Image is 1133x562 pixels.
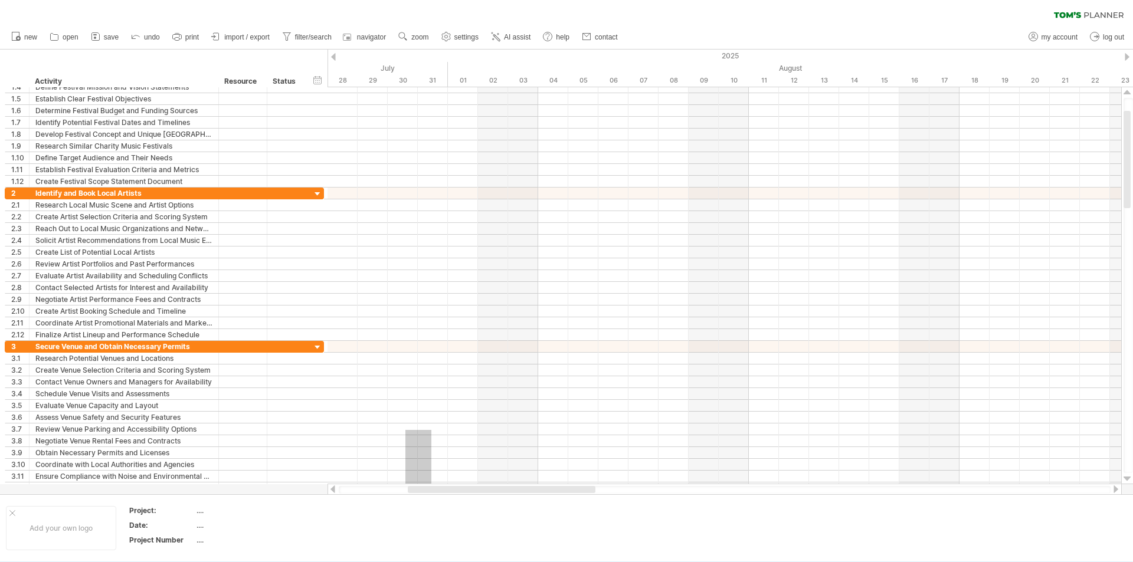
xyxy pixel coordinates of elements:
a: import / export [208,29,273,45]
span: log out [1103,33,1124,41]
div: Saturday, 16 August 2025 [899,74,929,87]
a: help [540,29,573,45]
a: print [169,29,202,45]
div: Sunday, 10 August 2025 [719,74,749,87]
div: 2.8 [11,282,29,293]
div: Activity [35,75,212,87]
div: Coordinate with Local Authorities and Agencies [35,459,212,470]
div: Date: [129,520,194,530]
div: Tuesday, 5 August 2025 [568,74,598,87]
div: Create List of Potential Local Artists [35,247,212,258]
div: 2.2 [11,211,29,222]
div: .... [197,520,296,530]
div: Develop Festival Concept and Unique [GEOGRAPHIC_DATA] [35,129,212,140]
div: 1.6 [11,105,29,116]
div: Finalize Artist Lineup and Performance Schedule [35,329,212,340]
div: Negotiate Venue Rental Fees and Contracts [35,435,212,446]
div: Thursday, 14 August 2025 [839,74,869,87]
div: Friday, 15 August 2025 [869,74,899,87]
div: .... [197,505,296,515]
span: undo [144,33,160,41]
div: Add your own logo [6,506,116,550]
div: Monday, 28 July 2025 [328,74,358,87]
div: Thursday, 21 August 2025 [1050,74,1080,87]
div: 1.11 [11,164,29,175]
div: 2.6 [11,258,29,270]
a: save [88,29,122,45]
a: contact [579,29,621,45]
div: 3.3 [11,376,29,387]
a: log out [1087,29,1128,45]
div: Monday, 11 August 2025 [749,74,779,87]
div: Research Potential Venues and Locations [35,353,212,364]
div: Create Festival Scope Statement Document [35,176,212,187]
div: Friday, 1 August 2025 [448,74,478,87]
div: 3.9 [11,447,29,458]
div: 3.2 [11,364,29,376]
div: Create Venue Selection Criteria and Scoring System [35,364,212,376]
div: Schedule Venue Visits and Assessments [35,388,212,399]
div: 2.1 [11,199,29,211]
div: Research Similar Charity Music Festivals [35,140,212,152]
div: 1.5 [11,93,29,104]
div: Review Venue Parking and Accessibility Options [35,423,212,435]
div: 3.12 [11,482,29,494]
a: settings [438,29,482,45]
a: AI assist [488,29,534,45]
div: Tuesday, 19 August 2025 [990,74,1020,87]
div: 2.7 [11,270,29,281]
div: Secure Venue and Obtain Necessary Permits [35,341,212,352]
div: 1.7 [11,117,29,128]
div: 2.10 [11,305,29,317]
div: 2 [11,188,29,199]
div: Thursday, 31 July 2025 [418,74,448,87]
span: print [185,33,199,41]
div: Establish Clear Festival Objectives [35,93,212,104]
div: Ensure Compliance with Noise and Environmental Regulations [35,471,212,482]
div: Obtain Necessary Permits and Licenses [35,447,212,458]
div: Wednesday, 6 August 2025 [598,74,628,87]
div: Thursday, 7 August 2025 [628,74,659,87]
div: Contact Selected Artists for Interest and Availability [35,282,212,293]
div: Identify and Book Local Artists [35,188,212,199]
div: Coordinate Artist Promotional Materials and Marketing [35,317,212,328]
div: Evaluate Venue Capacity and Layout [35,400,212,411]
span: zoom [411,33,428,41]
span: save [104,33,119,41]
div: Determine Festival Budget and Funding Sources [35,105,212,116]
a: filter/search [279,29,335,45]
div: 3.8 [11,435,29,446]
div: Wednesday, 20 August 2025 [1020,74,1050,87]
div: Solicit Artist Recommendations from Local Music Experts [35,235,212,246]
div: 3.6 [11,412,29,423]
div: Project Number [129,535,194,545]
div: Tuesday, 12 August 2025 [779,74,809,87]
div: Review Artist Portfolios and Past Performances [35,258,212,270]
span: filter/search [295,33,332,41]
a: my account [1026,29,1081,45]
div: .... [197,535,296,545]
span: navigator [357,33,386,41]
div: Negotiate Artist Performance Fees and Contracts [35,294,212,305]
a: open [47,29,82,45]
div: 3.5 [11,400,29,411]
div: Status [273,75,299,87]
div: 1.8 [11,129,29,140]
div: Establish Festival Evaluation Criteria and Metrics [35,164,212,175]
span: AI assist [504,33,531,41]
div: 3.4 [11,388,29,399]
div: 1.12 [11,176,29,187]
span: new [24,33,37,41]
div: 3.10 [11,459,29,470]
div: 3 [11,341,29,352]
div: 2.12 [11,329,29,340]
div: 1.9 [11,140,29,152]
div: Friday, 8 August 2025 [659,74,689,87]
a: new [8,29,41,45]
div: Evaluate Artist Availability and Scheduling Conflicts [35,270,212,281]
div: Monday, 4 August 2025 [538,74,568,87]
span: contact [595,33,618,41]
a: undo [128,29,163,45]
span: import / export [224,33,270,41]
div: Wednesday, 13 August 2025 [809,74,839,87]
